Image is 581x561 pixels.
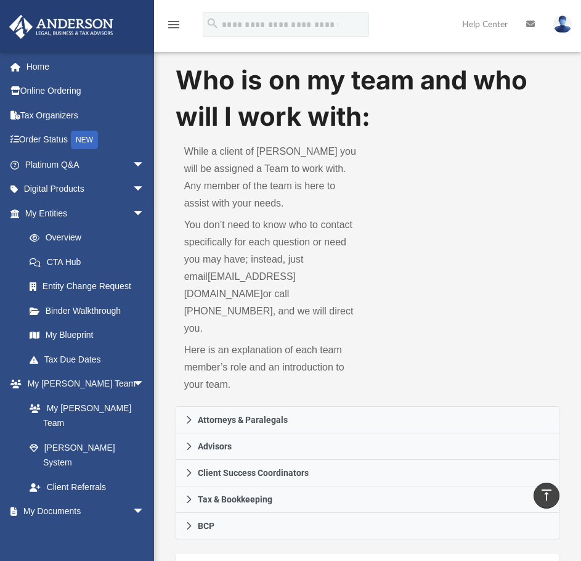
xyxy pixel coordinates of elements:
[9,152,163,177] a: Platinum Q&Aarrow_drop_down
[166,23,181,32] a: menu
[176,486,560,513] a: Tax & Bookkeeping
[9,499,157,524] a: My Documentsarrow_drop_down
[17,396,151,435] a: My [PERSON_NAME] Team
[17,435,157,475] a: [PERSON_NAME] System
[17,298,163,323] a: Binder Walkthrough
[184,271,296,299] a: [EMAIL_ADDRESS][DOMAIN_NAME]
[198,495,272,504] span: Tax & Bookkeeping
[6,15,117,39] img: Anderson Advisors Platinum Portal
[9,177,163,202] a: Digital Productsarrow_drop_down
[176,406,560,433] a: Attorneys & Paralegals
[132,499,157,525] span: arrow_drop_down
[132,152,157,178] span: arrow_drop_down
[176,513,560,539] a: BCP
[9,201,163,226] a: My Entitiesarrow_drop_down
[17,250,163,274] a: CTA Hub
[9,103,163,128] a: Tax Organizers
[176,62,560,135] h1: Who is on my team and who will I work with:
[17,347,163,372] a: Tax Due Dates
[132,372,157,397] span: arrow_drop_down
[198,442,232,451] span: Advisors
[132,201,157,226] span: arrow_drop_down
[9,372,157,396] a: My [PERSON_NAME] Teamarrow_drop_down
[198,469,309,477] span: Client Success Coordinators
[17,274,163,299] a: Entity Change Request
[71,131,98,149] div: NEW
[184,216,359,337] p: You don’t need to know who to contact specifically for each question or need you may have; instea...
[198,522,214,530] span: BCP
[184,143,359,212] p: While a client of [PERSON_NAME] you will be assigned a Team to work with. Any member of the team ...
[132,177,157,202] span: arrow_drop_down
[534,483,559,509] a: vertical_align_top
[166,17,181,32] i: menu
[17,226,163,250] a: Overview
[9,54,163,79] a: Home
[176,460,560,486] a: Client Success Coordinators
[176,433,560,460] a: Advisors
[539,488,554,502] i: vertical_align_top
[553,15,572,33] img: User Pic
[17,323,157,348] a: My Blueprint
[9,79,163,104] a: Online Ordering
[206,17,219,30] i: search
[9,128,163,153] a: Order StatusNEW
[17,475,157,499] a: Client Referrals
[198,416,288,424] span: Attorneys & Paralegals
[184,342,359,393] p: Here is an explanation of each team member’s role and an introduction to your team.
